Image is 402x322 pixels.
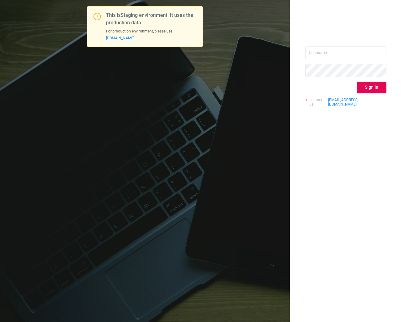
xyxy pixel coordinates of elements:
span: This is Staging environment. It uses the production data [106,12,193,26]
a: [DOMAIN_NAME] [106,36,134,40]
a: [EMAIL_ADDRESS][DOMAIN_NAME] [328,98,386,107]
span: For production environment, please use [106,29,172,40]
button: Sign in [357,82,386,93]
input: Username [305,46,386,59]
span: contact us [309,98,327,107]
i: icon: exclamation-circle [93,13,101,20]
